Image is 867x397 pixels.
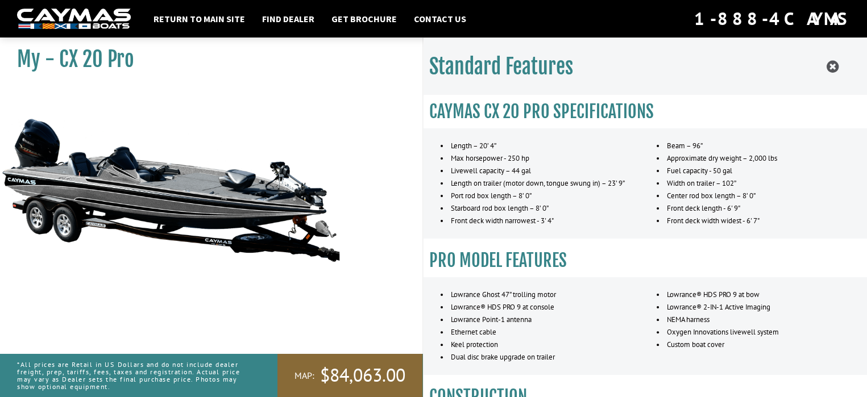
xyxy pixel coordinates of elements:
li: Ethernet cable [441,326,634,339]
li: Lowrance® HDS PRO 9 at console [441,301,634,314]
span: MAP: [294,370,314,382]
li: Lowrance Point-1 antenna [441,314,634,326]
li: Dual disc brake upgrade on trailer [441,351,634,363]
li: Lowrance Ghost 47” trolling motor [441,289,634,301]
li: Livewell capacity – 44 gal [441,165,634,177]
li: Oxygen Innovations livewell system [657,326,850,339]
img: white-logo-c9c8dbefe5ff5ceceb0f0178aa75bf4bb51f6bca0971e226c86eb53dfe498488.png [17,9,131,30]
li: Custom boat cover [657,339,850,351]
li: Length – 20’ 4” [441,140,634,152]
a: Get Brochure [326,11,403,26]
li: Starboard rod box length – 8’ 0” [441,202,634,215]
a: Find Dealer [256,11,320,26]
li: Keel protection [441,339,634,351]
li: Lowrance® 2-IN-1 Active Imaging [657,301,850,314]
h1: My - CX 20 Pro [17,47,394,72]
h3: PRO MODEL FEATURES [429,250,862,271]
span: $84,063.00 [320,363,405,387]
div: 1-888-4CAYMAS [694,6,850,31]
a: MAP:$84,063.00 [277,354,422,397]
li: Approximate dry weight – 2,000 lbs [657,152,850,165]
a: Contact Us [408,11,472,26]
h3: CAYMAS CX 20 PRO SPECIFICATIONS [429,101,862,122]
li: Beam – 96” [657,140,850,152]
p: *All prices are Retail in US Dollars and do not include dealer freight, prep, tariffs, fees, taxe... [17,355,252,396]
a: Return to main site [148,11,251,26]
li: Lowrance® HDS PRO 9 at bow [657,289,850,301]
li: Front deck width widest - 6' 7" [657,215,850,227]
li: Front deck length - 6' 9" [657,202,850,215]
h2: Standard Features [429,54,573,80]
li: Max horsepower - 250 hp [441,152,634,165]
li: Front deck width narrowest - 3' 4" [441,215,634,227]
li: Width on trailer – 102” [657,177,850,190]
li: Center rod box length – 8’ 0” [657,190,850,202]
li: Length on trailer (motor down, tongue swung in) – 23’ 9” [441,177,634,190]
li: NEMA harness [657,314,850,326]
li: Fuel capacity - 50 gal [657,165,850,177]
li: Port rod box length – 8’ 0” [441,190,634,202]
